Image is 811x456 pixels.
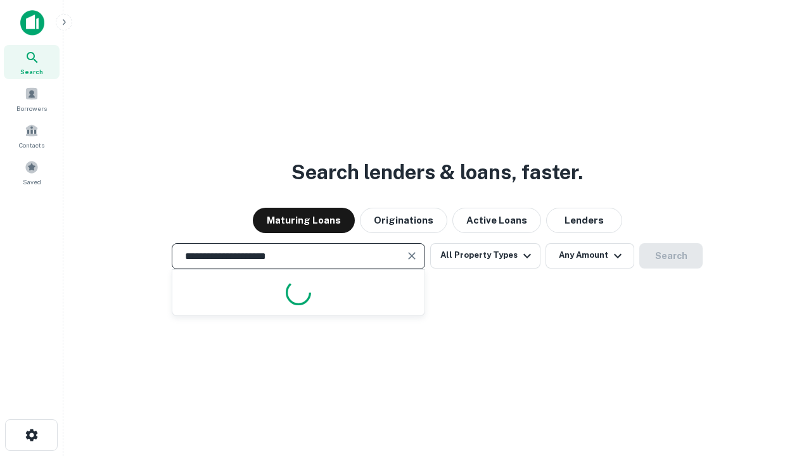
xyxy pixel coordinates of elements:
[20,10,44,35] img: capitalize-icon.png
[4,82,60,116] a: Borrowers
[16,103,47,113] span: Borrowers
[452,208,541,233] button: Active Loans
[546,208,622,233] button: Lenders
[23,177,41,187] span: Saved
[360,208,447,233] button: Originations
[546,243,634,269] button: Any Amount
[291,157,583,187] h3: Search lenders & loans, faster.
[253,208,355,233] button: Maturing Loans
[19,140,44,150] span: Contacts
[748,355,811,415] iframe: Chat Widget
[403,247,421,265] button: Clear
[430,243,540,269] button: All Property Types
[4,118,60,153] a: Contacts
[4,45,60,79] a: Search
[4,155,60,189] a: Saved
[20,66,43,77] span: Search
